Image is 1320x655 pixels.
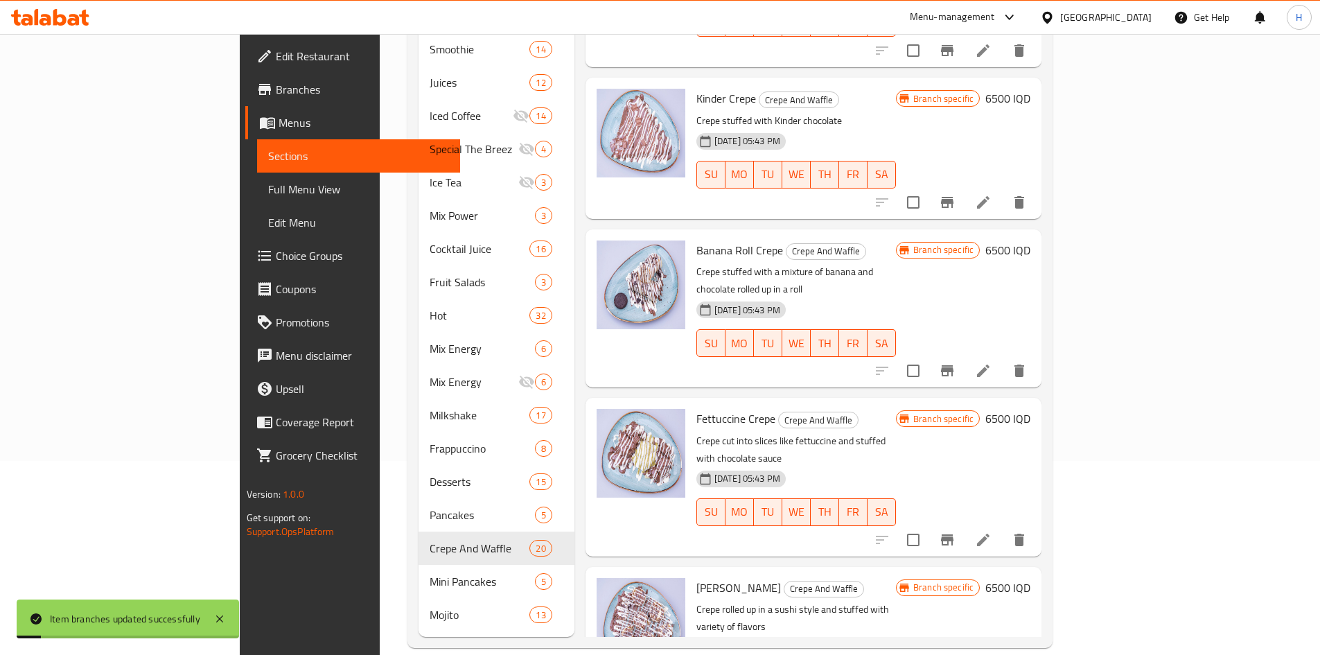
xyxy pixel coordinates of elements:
button: delete [1003,34,1036,67]
div: Hot [430,307,530,324]
div: Juices12 [419,66,574,99]
span: Juices [430,74,530,91]
button: WE [782,329,811,357]
span: 15 [530,475,551,489]
div: items [529,473,552,490]
div: Smoothie14 [419,33,574,66]
span: Fruit Salads [430,274,535,290]
img: Fettuccine Crepe [597,409,685,498]
span: SU [703,164,720,184]
div: items [529,74,552,91]
span: 20 [530,542,551,555]
button: TH [811,161,839,189]
span: Fettuccine Crepe [696,408,775,429]
button: Branch-specific-item [931,354,964,387]
div: items [529,606,552,623]
h6: 6500 IQD [985,578,1030,597]
a: Menus [245,106,460,139]
button: SA [868,329,896,357]
div: items [535,340,552,357]
span: [DATE] 05:43 PM [709,304,786,317]
span: TH [816,164,834,184]
span: Crepe And Waffle [786,243,865,259]
span: 3 [536,176,552,189]
button: FR [839,498,868,526]
p: Crepe stuffed with Kinder chocolate [696,112,896,130]
button: FR [839,161,868,189]
a: Edit Restaurant [245,40,460,73]
span: Select to update [899,525,928,554]
span: Milkshake [430,407,530,423]
span: 17 [530,409,551,422]
span: MO [731,502,748,522]
span: 13 [530,609,551,622]
div: Mini Pancakes5 [419,565,574,598]
span: Upsell [276,381,449,397]
h6: 6500 IQD [985,89,1030,108]
span: SA [873,164,890,184]
span: FR [845,333,862,353]
a: Coverage Report [245,405,460,439]
span: Crepe And Waffle [779,412,858,428]
span: SU [703,333,720,353]
a: Sections [257,139,460,173]
img: Banana Roll Crepe [597,241,685,329]
a: Edit menu item [975,532,992,548]
div: Mix Energy [430,340,535,357]
span: FR [845,164,862,184]
span: Choice Groups [276,247,449,264]
a: Edit menu item [975,194,992,211]
span: 32 [530,309,551,322]
span: Pancakes [430,507,535,523]
nav: Menu sections [419,27,574,637]
div: Fruit Salads3 [419,265,574,299]
button: SU [696,498,725,526]
span: FR [845,502,862,522]
button: TH [811,498,839,526]
span: Ice Tea [430,174,518,191]
h6: 6500 IQD [985,241,1030,260]
div: items [535,440,552,457]
p: Crepe stuffed with a mixture of banana and chocolate rolled up in a roll [696,263,896,298]
span: MO [731,333,748,353]
span: WE [788,333,805,353]
button: SA [868,498,896,526]
div: Crepe And Waffle [786,243,866,260]
div: [GEOGRAPHIC_DATA] [1060,10,1152,25]
div: Crepe And Waffle [778,412,859,428]
span: 3 [536,276,552,289]
button: MO [725,329,754,357]
button: FR [839,329,868,357]
div: Mix Energy [430,374,518,390]
span: TU [759,502,777,522]
span: [DATE] 05:43 PM [709,134,786,148]
span: Select to update [899,36,928,65]
span: TH [816,502,834,522]
span: SA [873,502,890,522]
div: items [529,107,552,124]
button: WE [782,498,811,526]
span: Frappuccino [430,440,535,457]
span: 3 [536,209,552,222]
div: Iced Coffee14 [419,99,574,132]
div: Crepe And Waffle20 [419,532,574,565]
span: Branch specific [908,412,979,426]
span: Version: [247,485,281,503]
a: Edit menu item [975,42,992,59]
span: Get support on: [247,509,310,527]
div: items [529,407,552,423]
a: Edit menu item [975,363,992,379]
span: 14 [530,43,551,56]
a: Grocery Checklist [245,439,460,472]
span: Mini Pancakes [430,573,535,590]
button: TU [754,329,782,357]
div: items [535,141,552,157]
button: delete [1003,186,1036,219]
div: items [529,307,552,324]
svg: Inactive section [518,174,535,191]
span: Menu disclaimer [276,347,449,364]
span: WE [788,502,805,522]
